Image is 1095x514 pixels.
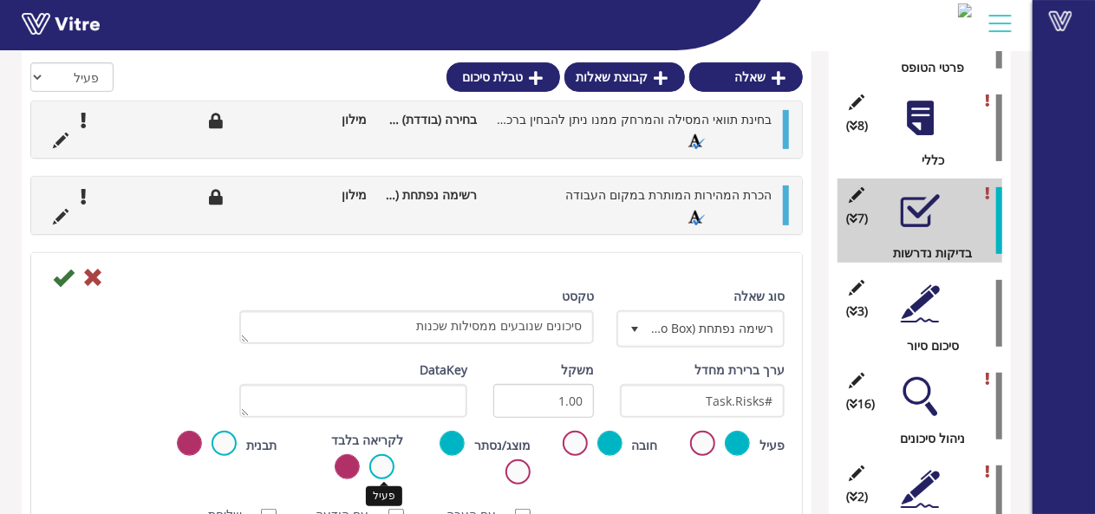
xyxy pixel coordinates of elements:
[332,431,404,450] label: לקריאה בלבד
[565,186,772,203] span: הכרת המהירות המותרת במקום העבודה
[759,436,785,455] label: פעיל
[851,336,1002,355] div: סיכום סיור
[851,244,1002,263] div: בדיקות נדרשות
[851,429,1002,448] div: ניהול סיכונים
[366,486,402,506] div: פעיל
[246,436,277,455] label: תבנית
[561,361,594,380] label: משקל
[846,116,868,135] span: (8 )
[733,287,785,306] label: סוג שאלה
[562,287,594,306] label: טקסט
[265,185,375,205] li: מילון
[632,436,658,455] label: חובה
[846,394,875,413] span: (16 )
[846,209,868,228] span: (7 )
[474,436,531,455] label: מוצג/נסתר
[420,361,467,380] label: DataKey
[446,62,560,92] a: טבלת סיכום
[958,3,972,17] img: 34b9735b-48c0-4df7-9164-b4d458a3a425.png
[375,110,486,129] li: בחירה (בודדת) מתוך רשימה
[649,313,783,344] span: רשימה נפתחת (Combo Box)
[375,185,486,205] li: רשימה נפתחת (Combo Box)
[694,361,785,380] label: ערך ברירת מחדל
[239,310,595,344] textarea: סיכונים שנובעים ממסילות שכנות
[851,58,1002,77] div: פרטי הטופס
[846,487,868,506] span: (2 )
[564,62,685,92] a: קבוצת שאלות
[851,151,1002,170] div: כללי
[265,110,375,129] li: מילון
[846,302,868,321] span: (3 )
[619,313,650,344] span: select
[689,62,803,92] a: שאלה
[434,111,772,127] span: בחינת תוואי המסילה והמרחק ממנו ניתן להבחין ברכבות מתקרבות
